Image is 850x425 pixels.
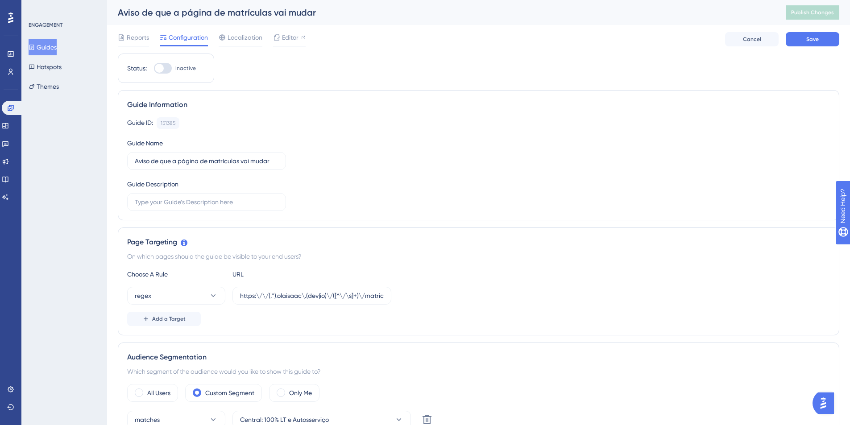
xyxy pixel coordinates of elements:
[175,65,196,72] span: Inactive
[29,59,62,75] button: Hotspots
[161,120,175,127] div: 151385
[152,315,186,322] span: Add a Target
[29,78,59,95] button: Themes
[127,251,830,262] div: On which pages should the guide be visible to your end users?
[169,32,208,43] span: Configuration
[118,6,763,19] div: Aviso de que a página de matrículas vai mudar
[240,414,329,425] span: Central: 100% LT e Autosserviço
[127,32,149,43] span: Reports
[791,9,834,16] span: Publish Changes
[228,32,262,43] span: Localization
[29,21,62,29] div: ENGAGEMENT
[205,388,254,398] label: Custom Segment
[127,99,830,110] div: Guide Information
[813,390,839,417] iframe: UserGuiding AI Assistant Launcher
[232,269,331,280] div: URL
[127,269,225,280] div: Choose A Rule
[127,237,830,248] div: Page Targeting
[127,312,201,326] button: Add a Target
[21,2,56,13] span: Need Help?
[282,32,299,43] span: Editor
[127,138,163,149] div: Guide Name
[127,366,830,377] div: Which segment of the audience would you like to show this guide to?
[806,36,819,43] span: Save
[786,5,839,20] button: Publish Changes
[147,388,170,398] label: All Users
[743,36,761,43] span: Cancel
[127,117,153,129] div: Guide ID:
[135,156,278,166] input: Type your Guide’s Name here
[289,388,312,398] label: Only Me
[725,32,779,46] button: Cancel
[127,179,178,190] div: Guide Description
[127,352,830,363] div: Audience Segmentation
[240,291,384,301] input: yourwebsite.com/path
[135,290,151,301] span: regex
[135,414,160,425] span: matches
[29,39,57,55] button: Guides
[135,197,278,207] input: Type your Guide’s Description here
[127,63,147,74] div: Status:
[127,287,225,305] button: regex
[786,32,839,46] button: Save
